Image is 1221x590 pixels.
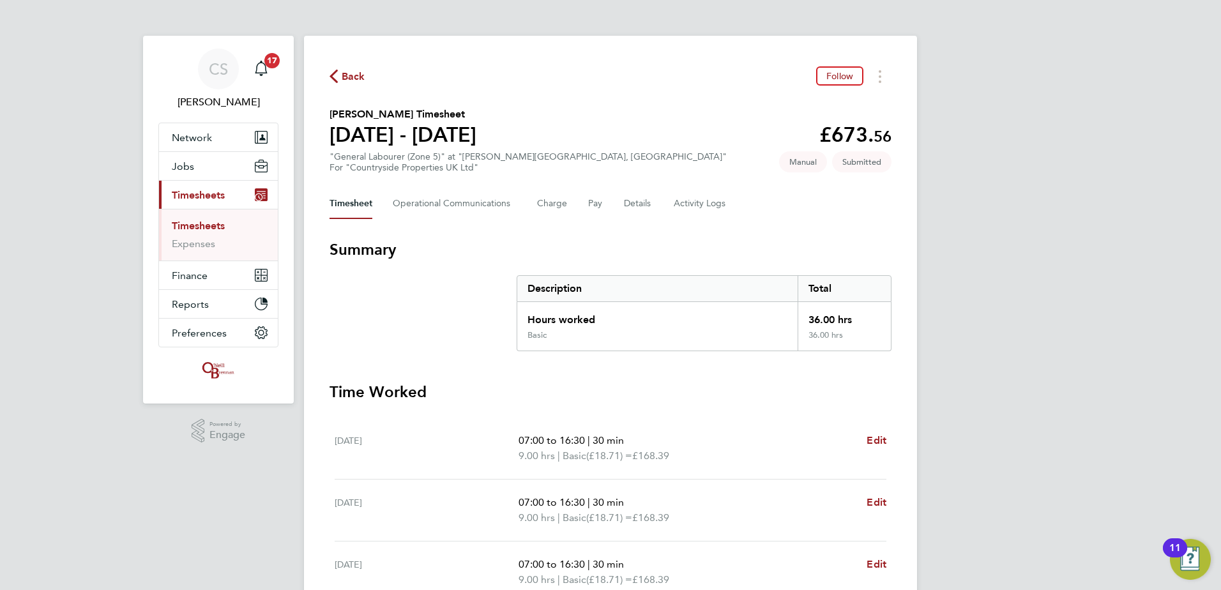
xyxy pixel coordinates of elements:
span: Edit [867,558,886,570]
button: Operational Communications [393,188,517,219]
span: 17 [264,53,280,68]
button: Back [330,68,365,84]
span: This timesheet is Submitted. [832,151,891,172]
span: Basic [563,448,586,464]
span: CS [209,61,228,77]
div: 36.00 hrs [798,330,891,351]
span: | [588,434,590,446]
span: Edit [867,496,886,508]
div: Timesheets [159,209,278,261]
span: £168.39 [632,450,669,462]
span: £168.39 [632,511,669,524]
button: Reports [159,290,278,318]
nav: Main navigation [143,36,294,404]
h1: [DATE] - [DATE] [330,122,476,147]
span: 07:00 to 16:30 [519,434,585,446]
app-decimal: £673. [819,123,891,147]
a: Timesheets [172,220,225,232]
button: Finance [159,261,278,289]
span: 9.00 hrs [519,450,555,462]
span: Reports [172,298,209,310]
h3: Summary [330,239,891,260]
span: Back [342,69,365,84]
a: Edit [867,433,886,448]
span: (£18.71) = [586,573,632,586]
h3: Time Worked [330,382,891,402]
span: | [557,511,560,524]
button: Follow [816,66,863,86]
button: Activity Logs [674,188,727,219]
span: 56 [874,127,891,146]
span: Network [172,132,212,144]
span: 30 min [593,434,624,446]
button: Preferences [159,319,278,347]
span: Edit [867,434,886,446]
span: Engage [209,430,245,441]
button: Timesheets [159,181,278,209]
span: (£18.71) = [586,511,632,524]
div: Summary [517,275,891,351]
a: 17 [248,49,274,89]
button: Jobs [159,152,278,180]
span: Powered by [209,419,245,430]
button: Details [624,188,653,219]
span: | [588,558,590,570]
a: Edit [867,495,886,510]
span: Finance [172,269,208,282]
button: Timesheets Menu [868,66,891,86]
span: This timesheet was manually created. [779,151,827,172]
div: "General Labourer (Zone 5)" at "[PERSON_NAME][GEOGRAPHIC_DATA], [GEOGRAPHIC_DATA]" [330,151,727,173]
span: Preferences [172,327,227,339]
button: Open Resource Center, 11 new notifications [1170,539,1211,580]
span: | [557,573,560,586]
img: oneillandbrennan-logo-retina.png [200,360,237,381]
button: Network [159,123,278,151]
span: Basic [563,510,586,526]
div: Total [798,276,891,301]
span: | [588,496,590,508]
span: 9.00 hrs [519,511,555,524]
span: Basic [563,572,586,587]
span: 07:00 to 16:30 [519,496,585,508]
a: Edit [867,557,886,572]
span: 30 min [593,558,624,570]
span: 07:00 to 16:30 [519,558,585,570]
div: 36.00 hrs [798,302,891,330]
span: | [557,450,560,462]
h2: [PERSON_NAME] Timesheet [330,107,476,122]
div: [DATE] [335,495,519,526]
a: Go to home page [158,360,278,381]
div: [DATE] [335,557,519,587]
div: For "Countryside Properties UK Ltd" [330,162,727,173]
button: Timesheet [330,188,372,219]
a: CS[PERSON_NAME] [158,49,278,110]
button: Pay [588,188,603,219]
span: 9.00 hrs [519,573,555,586]
a: Expenses [172,238,215,250]
div: Hours worked [517,302,798,330]
a: Powered byEngage [192,419,246,443]
span: 30 min [593,496,624,508]
span: £168.39 [632,573,669,586]
span: Jobs [172,160,194,172]
div: 11 [1169,548,1181,564]
div: Basic [527,330,547,340]
span: (£18.71) = [586,450,632,462]
span: Timesheets [172,189,225,201]
button: Charge [537,188,568,219]
span: Chloe Saffill [158,95,278,110]
div: Description [517,276,798,301]
span: Follow [826,70,853,82]
div: [DATE] [335,433,519,464]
